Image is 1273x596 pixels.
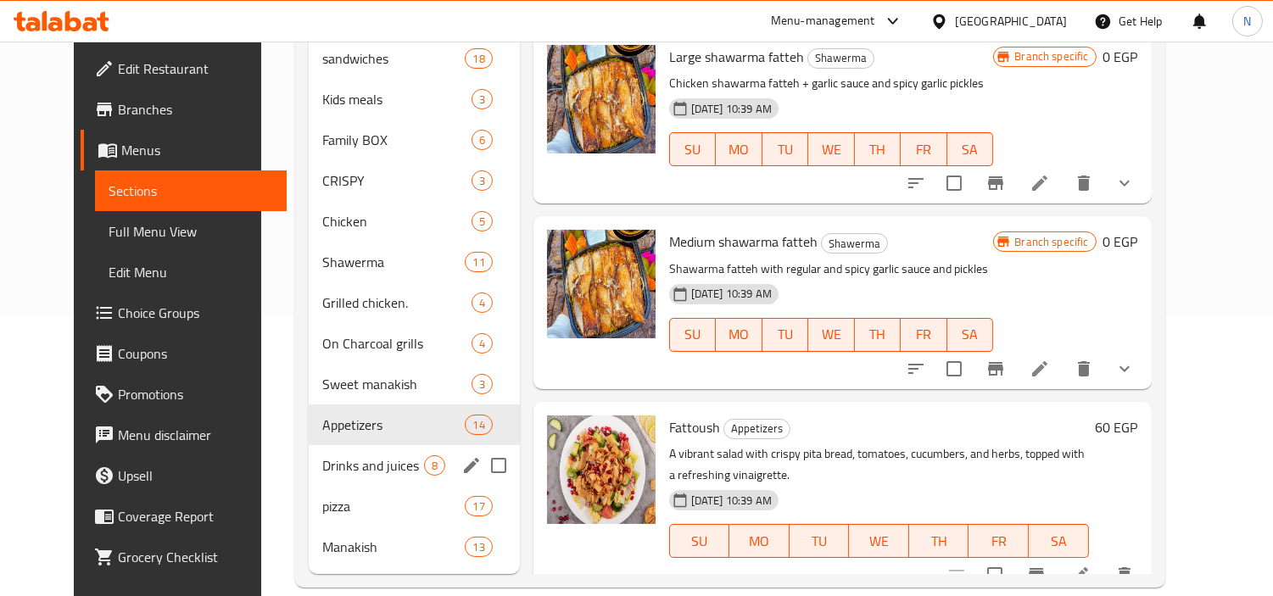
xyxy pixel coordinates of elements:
span: TH [862,137,895,162]
span: TU [796,529,843,554]
span: Shawerma [322,252,465,272]
div: Drinks and juices8edit [309,445,519,486]
span: Large shawarma fatteh [669,44,804,70]
img: Medium shawarma fatteh [547,230,656,338]
div: CRISPY3 [309,160,519,201]
div: Appetizers [723,419,790,439]
a: Choice Groups [81,292,287,333]
button: WE [849,524,909,558]
div: Grilled chicken.4 [309,282,519,323]
span: pizza [322,496,465,516]
span: WE [856,529,902,554]
span: TU [769,322,802,347]
p: Chicken shawarma fatteh + garlic sauce and spicy garlic pickles [669,73,994,94]
h6: 60 EGP [1096,415,1138,439]
span: FR [975,529,1022,554]
button: show more [1104,163,1145,203]
span: 4 [472,336,492,352]
h6: 0 EGP [1103,45,1138,69]
div: Manakish13 [309,526,519,567]
span: Menus [121,140,273,160]
button: MO [729,524,790,558]
button: SU [669,318,716,352]
span: Shawerma [822,234,887,253]
button: TH [909,524,969,558]
span: Full Menu View [109,221,273,242]
span: Medium shawarma fatteh [669,229,818,254]
div: On Charcoal grills4 [309,323,519,364]
a: Edit menu item [1070,565,1091,585]
button: TU [762,132,809,166]
span: MO [723,322,756,347]
span: N [1243,12,1251,31]
a: Menu disclaimer [81,415,287,455]
div: Shawerma11 [309,242,519,282]
span: Chicken [322,211,471,231]
span: Fattoush [669,415,720,440]
button: delete [1104,554,1145,595]
span: On Charcoal grills [322,333,471,354]
a: Sections [95,170,287,211]
div: items [472,130,493,150]
span: Shawerma [808,48,874,68]
img: Fattoush [547,415,656,524]
div: sandwiches18 [309,38,519,79]
div: Appetizers14 [309,404,519,445]
div: Sweet manakish3 [309,364,519,404]
span: Upsell [118,465,273,486]
span: Edit Restaurant [118,58,273,79]
span: FR [907,322,941,347]
span: SU [677,137,709,162]
a: Coverage Report [81,496,287,537]
span: Promotions [118,384,273,404]
span: 5 [472,214,492,230]
span: TU [769,137,802,162]
span: [DATE] 10:39 AM [684,493,779,509]
span: Manakish [322,537,465,557]
span: Choice Groups [118,303,273,323]
button: sort-choices [896,348,936,389]
button: sort-choices [896,163,936,203]
span: Grocery Checklist [118,547,273,567]
button: SA [947,318,994,352]
button: TU [790,524,850,558]
a: Edit Menu [95,252,287,292]
span: 14 [466,417,491,433]
button: Branch-specific-item [975,348,1016,389]
button: delete [1064,163,1104,203]
span: Grilled chicken. [322,292,471,313]
svg: Show Choices [1114,359,1135,379]
span: Sections [109,181,273,201]
span: SA [954,137,987,162]
span: sandwiches [322,48,465,69]
span: 17 [466,499,491,515]
span: 6 [472,132,492,148]
button: WE [808,318,855,352]
button: show more [1104,348,1145,389]
p: A vibrant salad with crispy pita bread, tomatoes, cucumbers, and herbs, topped with a refreshing ... [669,443,1089,486]
span: 4 [472,295,492,311]
div: Kids meals3 [309,79,519,120]
span: Family BOX [322,130,471,150]
span: MO [723,137,756,162]
a: Edit menu item [1030,359,1050,379]
span: Sweet manakish [322,374,471,394]
span: Coverage Report [118,506,273,526]
span: 13 [466,539,491,555]
span: 3 [472,92,492,108]
img: Large shawarma fatteh [547,45,656,153]
span: 18 [466,51,491,67]
span: 11 [466,254,491,270]
button: FR [901,318,947,352]
a: Edit Restaurant [81,48,287,89]
span: WE [815,137,848,162]
a: Promotions [81,374,287,415]
span: Drinks and juices [322,455,423,476]
button: SA [947,132,994,166]
div: items [472,333,493,354]
button: SA [1029,524,1089,558]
